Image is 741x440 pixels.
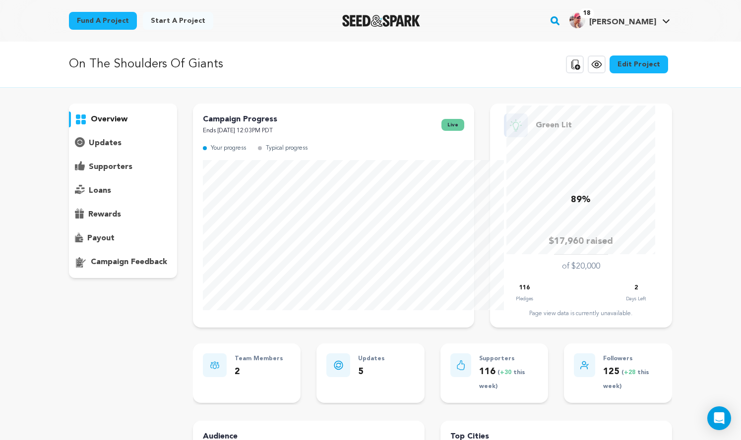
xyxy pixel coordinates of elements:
[69,111,177,127] button: overview
[603,353,662,365] p: Followers
[571,193,591,207] p: 89%
[89,185,111,197] p: loans
[91,113,127,125] p: overview
[342,15,420,27] img: Seed&Spark Logo Dark Mode
[69,207,177,222] button: rewards
[342,15,420,27] a: Seed&Spark Homepage
[88,209,121,220] p: rewards
[479,353,538,365] p: Supporters
[89,137,122,149] p: updates
[567,10,672,31] span: Scott D.'s Profile
[516,294,533,304] p: Pledges
[603,370,649,390] span: ( this week)
[626,294,646,304] p: Days Left
[569,12,585,28] img: 73bbabdc3393ef94.png
[479,365,538,393] p: 116
[441,119,464,131] span: live
[69,230,177,246] button: payout
[358,365,385,379] p: 5
[589,18,656,26] span: [PERSON_NAME]
[69,55,223,73] p: On The Shoulders Of Giants
[69,12,137,30] a: Fund a project
[358,353,385,365] p: Updates
[69,183,177,199] button: loans
[634,282,638,294] p: 2
[603,365,662,393] p: 125
[567,10,672,28] a: Scott D.'s Profile
[562,261,600,273] p: of $20,000
[500,370,513,376] span: +30
[69,159,177,175] button: supporters
[203,113,277,125] p: Campaign Progress
[69,135,177,151] button: updates
[69,254,177,270] button: campaign feedback
[500,310,662,318] div: Page view data is currently unavailable.
[203,125,277,137] p: Ends [DATE] 12:03PM PDT
[235,353,283,365] p: Team Members
[87,232,115,244] p: payout
[579,8,594,18] span: 18
[569,12,656,28] div: Scott D.'s Profile
[479,370,525,390] span: ( this week)
[143,12,213,30] a: Start a project
[91,256,167,268] p: campaign feedback
[624,370,637,376] span: +28
[89,161,132,173] p: supporters
[266,143,308,154] p: Typical progress
[610,55,668,73] a: Edit Project
[707,406,731,430] div: Open Intercom Messenger
[235,365,283,379] p: 2
[211,143,246,154] p: Your progress
[519,282,530,294] p: 116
